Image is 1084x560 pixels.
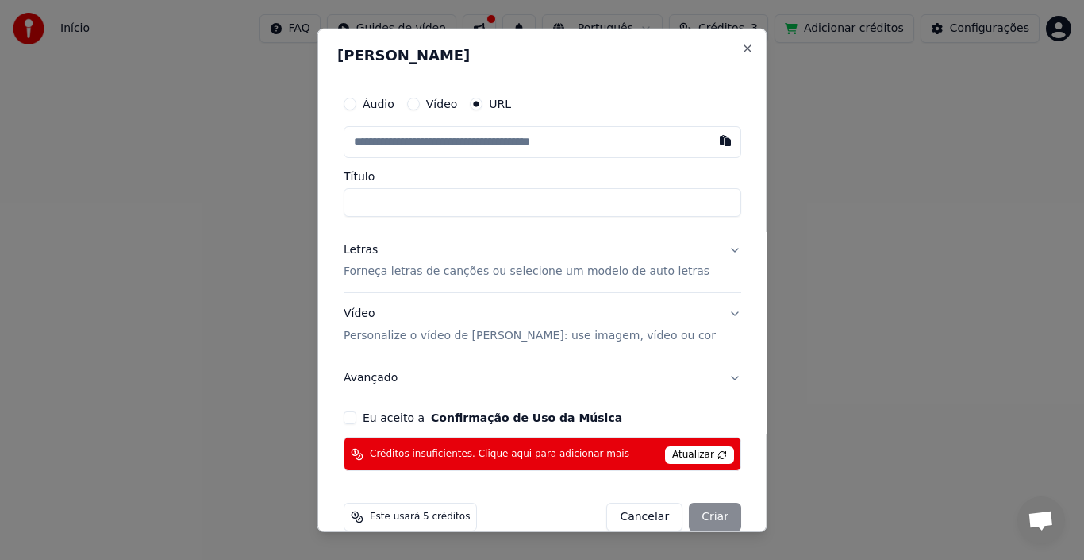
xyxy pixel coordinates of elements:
label: Vídeo [425,98,457,109]
button: Eu aceito a [431,412,622,423]
span: Atualizar [665,446,734,464]
span: Este usará 5 créditos [370,511,470,523]
div: Letras [344,241,378,257]
button: LetrasForneça letras de canções ou selecione um modelo de auto letras [344,229,741,292]
button: Cancelar [606,503,682,531]
p: Personalize o vídeo de [PERSON_NAME]: use imagem, vídeo ou cor [344,328,716,344]
div: Vídeo [344,306,716,344]
button: Avançado [344,357,741,399]
label: Título [344,170,741,181]
label: Eu aceito a [363,412,622,423]
h2: [PERSON_NAME] [337,48,748,62]
label: URL [489,98,511,109]
span: Créditos insuficientes. Clique aqui para adicionar mais [370,448,629,461]
p: Forneça letras de canções ou selecione um modelo de auto letras [344,264,709,280]
button: VídeoPersonalize o vídeo de [PERSON_NAME]: use imagem, vídeo ou cor [344,293,741,357]
label: Áudio [363,98,394,109]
